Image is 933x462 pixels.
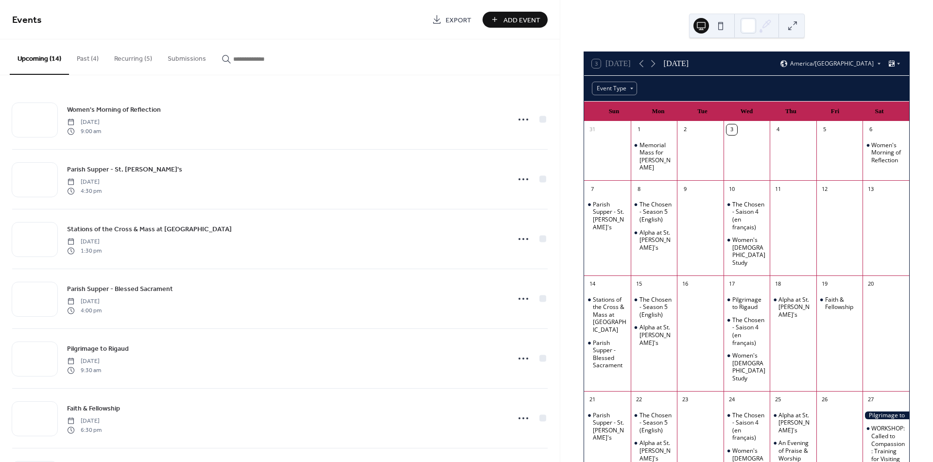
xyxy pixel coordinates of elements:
[871,141,905,164] div: Women's Morning of Reflection
[106,39,160,74] button: Recurring (5)
[584,411,631,442] div: Parish Supper - St. Peter's
[483,12,548,28] button: Add Event
[634,279,644,290] div: 15
[67,357,101,366] span: [DATE]
[67,283,173,294] a: Parish Supper - Blessed Sacrament
[724,201,770,231] div: The Chosen - Saison 4 (en français)
[67,284,173,294] span: Parish Supper - Blessed Sacrament
[639,296,674,319] div: The Chosen - Season 5 (English)
[725,102,769,121] div: Wed
[67,344,129,354] span: Pilgrimage to Rigaud
[67,165,182,175] span: Parish Supper - St. [PERSON_NAME]'s
[778,296,812,319] div: Alpha at St. [PERSON_NAME]'s
[863,141,909,164] div: Women's Morning of Reflection
[770,296,816,319] div: Alpha at St. Anthony's
[816,296,863,311] div: Faith & Fellowship
[732,411,766,442] div: The Chosen - Saison 4 (en français)
[680,102,725,121] div: Tue
[865,124,876,135] div: 6
[726,394,737,405] div: 24
[587,124,598,135] div: 31
[639,324,674,346] div: Alpha at St. [PERSON_NAME]'s
[584,339,631,369] div: Parish Supper - Blessed Sacrament
[790,61,874,67] span: America/[GEOGRAPHIC_DATA]
[67,178,102,187] span: [DATE]
[773,279,783,290] div: 18
[732,236,766,266] div: Women's [DEMOGRAPHIC_DATA] Study
[67,238,102,246] span: [DATE]
[770,411,816,434] div: Alpha at St. Anthony's
[12,11,42,30] span: Events
[67,297,102,306] span: [DATE]
[724,316,770,346] div: The Chosen - Saison 4 (en français)
[724,296,770,311] div: Pilgrimage to Rigaud
[631,411,677,434] div: The Chosen - Season 5 (English)
[67,127,101,136] span: 9:00 am
[67,343,129,354] a: Pilgrimage to Rigaud
[724,411,770,442] div: The Chosen - Saison 4 (en français)
[863,411,909,420] div: Pilgrimage to Quebec City
[819,124,830,135] div: 5
[865,279,876,290] div: 20
[631,439,677,462] div: Alpha at St. Peter's
[584,296,631,334] div: Stations of the Cross & Mass at Calvary
[67,187,102,195] span: 4:30 pm
[770,439,816,462] div: An Evening of Praise & Worship
[69,39,106,74] button: Past (4)
[67,164,182,175] a: Parish Supper - St. [PERSON_NAME]'s
[634,394,644,405] div: 22
[67,417,102,426] span: [DATE]
[680,124,691,135] div: 2
[587,184,598,194] div: 7
[67,224,232,235] span: Stations of the Cross & Mass at [GEOGRAPHIC_DATA]
[587,394,598,405] div: 21
[639,141,674,171] div: Memorial Mass for [PERSON_NAME]
[160,39,214,74] button: Submissions
[10,39,69,75] button: Upcoming (14)
[593,201,627,231] div: Parish Supper - St. [PERSON_NAME]'s
[773,184,783,194] div: 11
[813,102,857,121] div: Fri
[825,296,859,311] div: Faith & Fellowship
[593,339,627,369] div: Parish Supper - Blessed Sacrament
[425,12,479,28] a: Export
[773,394,783,405] div: 25
[865,184,876,194] div: 13
[680,184,691,194] div: 9
[636,102,680,121] div: Mon
[732,201,766,231] div: The Chosen - Saison 4 (en français)
[732,316,766,346] div: The Chosen - Saison 4 (en français)
[773,124,783,135] div: 4
[639,411,674,434] div: The Chosen - Season 5 (English)
[67,246,102,255] span: 1:30 pm
[639,201,674,223] div: The Chosen - Season 5 (English)
[724,352,770,382] div: Women's Bible Study
[67,366,101,375] span: 9:30 am
[726,279,737,290] div: 17
[857,102,901,121] div: Sat
[67,426,102,434] span: 6:30 pm
[592,102,636,121] div: Sun
[67,403,120,414] a: Faith & Fellowship
[67,104,161,115] a: Women's Morning of Reflection
[778,439,812,462] div: An Evening of Praise & Worship
[593,411,627,442] div: Parish Supper - St. [PERSON_NAME]'s
[819,394,830,405] div: 26
[67,105,161,115] span: Women's Morning of Reflection
[778,411,812,434] div: Alpha at St. [PERSON_NAME]'s
[67,223,232,235] a: Stations of the Cross & Mass at [GEOGRAPHIC_DATA]
[631,324,677,346] div: Alpha at St. Peter's
[446,15,471,25] span: Export
[865,394,876,405] div: 27
[726,124,737,135] div: 3
[631,141,677,171] div: Memorial Mass for Charlotte Light
[67,306,102,315] span: 4:00 pm
[584,201,631,231] div: Parish Supper - St. Raphael's
[769,102,813,121] div: Thu
[819,184,830,194] div: 12
[67,118,101,127] span: [DATE]
[587,279,598,290] div: 14
[680,394,691,405] div: 23
[67,404,120,414] span: Faith & Fellowship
